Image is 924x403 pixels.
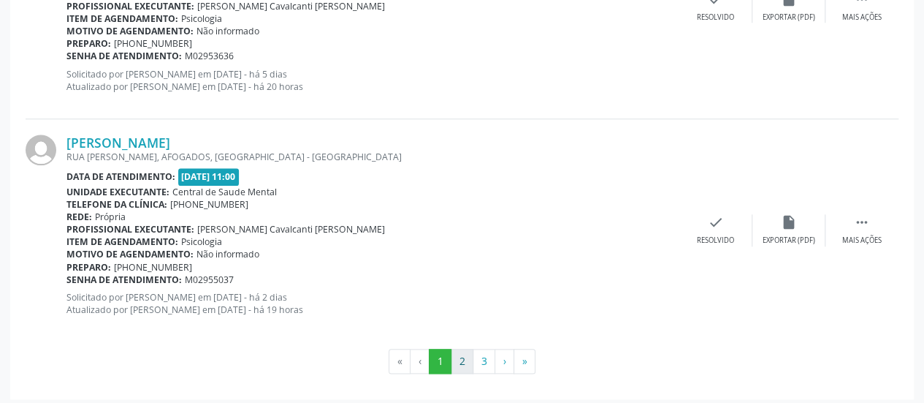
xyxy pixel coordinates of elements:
span: [PHONE_NUMBER] [170,198,248,211]
b: Motivo de agendamento: [66,248,194,260]
button: Go to next page [495,349,514,374]
b: Preparo: [66,37,111,50]
span: [PHONE_NUMBER] [114,37,192,50]
span: Psicologia [181,12,222,25]
b: Motivo de agendamento: [66,25,194,37]
span: [PERSON_NAME] Cavalcanti [PERSON_NAME] [197,223,385,236]
span: Não informado [196,25,259,37]
b: Senha de atendimento: [66,274,182,286]
button: Go to page 2 [451,349,473,374]
b: Profissional executante: [66,223,194,236]
i:  [854,214,870,230]
div: RUA [PERSON_NAME], AFOGADOS, [GEOGRAPHIC_DATA] - [GEOGRAPHIC_DATA] [66,151,679,163]
b: Data de atendimento: [66,170,175,183]
a: [PERSON_NAME] [66,135,170,151]
button: Go to page 1 [429,349,451,374]
div: Resolvido [697,12,734,23]
ul: Pagination [26,349,898,374]
b: Item de agendamento: [66,12,178,25]
span: M02955037 [185,274,234,286]
span: [DATE] 11:00 [178,168,240,185]
div: Exportar (PDF) [763,12,815,23]
span: Psicologia [181,236,222,248]
div: Mais ações [842,236,882,246]
div: Resolvido [697,236,734,246]
div: Exportar (PDF) [763,236,815,246]
span: M02953636 [185,50,234,62]
i: insert_drive_file [781,214,797,230]
span: Central de Saude Mental [172,186,277,198]
p: Solicitado por [PERSON_NAME] em [DATE] - há 5 dias Atualizado por [PERSON_NAME] em [DATE] - há 20... [66,68,679,93]
b: Senha de atendimento: [66,50,182,62]
p: Solicitado por [PERSON_NAME] em [DATE] - há 2 dias Atualizado por [PERSON_NAME] em [DATE] - há 19... [66,291,679,316]
span: Não informado [196,248,259,260]
b: Rede: [66,211,92,223]
div: Mais ações [842,12,882,23]
button: Go to page 3 [473,349,495,374]
b: Telefone da clínica: [66,198,167,211]
span: [PHONE_NUMBER] [114,261,192,274]
img: img [26,135,56,165]
span: Própria [95,211,126,223]
b: Unidade executante: [66,186,169,198]
i: check [708,214,724,230]
button: Go to last page [513,349,535,374]
b: Item de agendamento: [66,236,178,248]
b: Preparo: [66,261,111,274]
